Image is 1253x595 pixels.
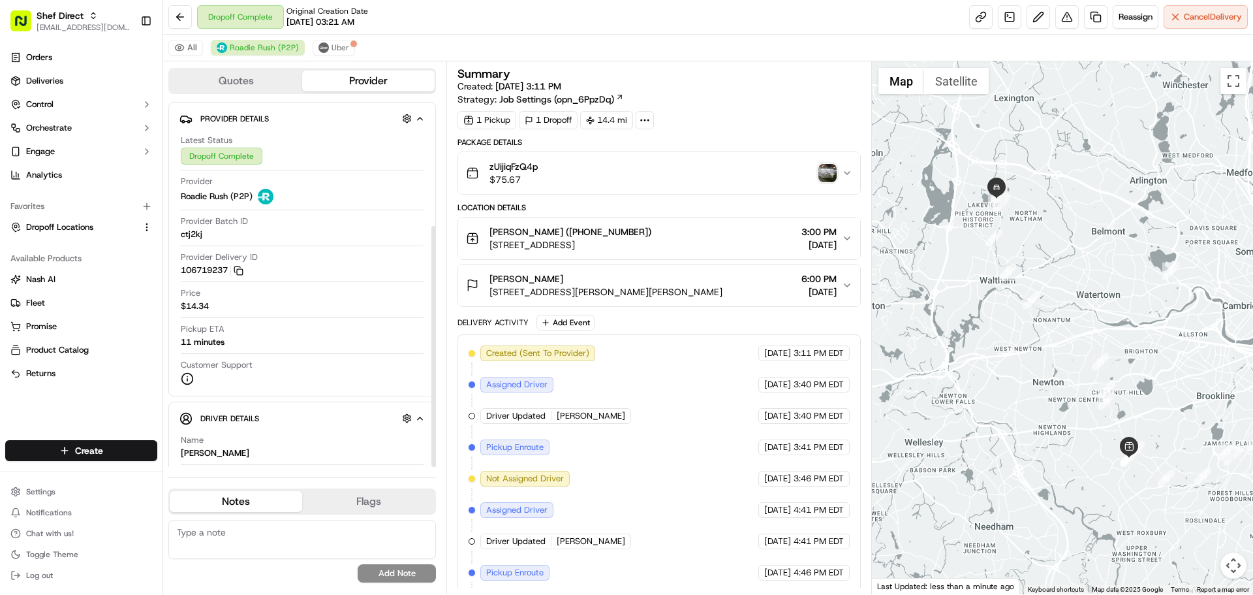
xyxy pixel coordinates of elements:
[10,368,152,379] a: Returns
[794,536,844,547] span: 4:41 PM EDT
[486,567,544,579] span: Pickup Enroute
[26,99,54,110] span: Control
[801,225,837,238] span: 3:00 PM
[458,152,859,194] button: zUijiqFzQ4p$75.67photo_proof_of_delivery image
[5,47,157,68] a: Orders
[486,379,548,391] span: Assigned Driver
[1220,68,1246,94] button: Toggle fullscreen view
[1098,393,1115,410] div: 19
[801,285,837,298] span: [DATE]
[286,16,354,28] span: [DATE] 03:21 AM
[5,196,157,217] div: Favorites
[286,6,368,16] span: Original Creation Date
[489,285,722,298] span: [STREET_ADDRESS][PERSON_NAME][PERSON_NAME]
[495,80,561,92] span: [DATE] 3:11 PM
[557,410,625,422] span: [PERSON_NAME]
[5,293,157,314] button: Fleet
[985,229,1002,246] div: 25
[26,368,55,379] span: Returns
[181,300,209,312] span: $14.34
[764,504,791,516] span: [DATE]
[170,491,302,512] button: Notes
[181,251,258,263] span: Provider Delivery ID
[170,71,302,91] button: Quotes
[10,221,136,233] a: Dropoff Locations
[993,195,1010,212] div: 26
[457,317,529,328] div: Delivery Activity
[181,447,249,459] div: [PERSON_NAME]
[181,176,213,187] span: Provider
[1092,586,1163,593] span: Map data ©2025 Google
[200,413,259,424] span: Driver Details
[5,316,157,337] button: Promise
[5,141,157,162] button: Engage
[499,93,614,106] span: Job Settings (opn_6PpzDq)
[5,504,157,522] button: Notifications
[519,111,578,129] div: 1 Dropoff
[181,323,224,335] span: Pickup ETA
[168,40,203,56] button: All
[26,122,72,134] span: Orchestrate
[5,340,157,361] button: Product Catalog
[764,410,791,422] span: [DATE]
[1023,292,1040,309] div: 23
[10,297,152,309] a: Fleet
[26,321,57,332] span: Promise
[764,442,791,453] span: [DATE]
[486,536,546,547] span: Driver Updated
[875,577,918,594] a: Open this area in Google Maps (opens a new window)
[26,274,55,285] span: Nash AI
[557,536,625,547] span: [PERSON_NAME]
[200,114,269,124] span: Provider Details
[1128,442,1145,458] div: 18
[457,93,624,106] div: Strategy:
[313,40,355,56] button: Uber
[794,504,844,516] span: 4:41 PM EDT
[217,42,227,53] img: roadie-logo-v2.jpg
[26,221,93,233] span: Dropoff Locations
[1119,11,1152,23] span: Reassign
[457,137,860,148] div: Package Details
[999,264,1016,281] div: 24
[302,71,435,91] button: Provider
[764,347,791,359] span: [DATE]
[1164,5,1248,29] button: CancelDelivery
[181,287,200,299] span: Price
[37,22,130,33] button: [EMAIL_ADDRESS][DOMAIN_NAME]
[26,146,55,157] span: Engage
[1028,585,1084,594] button: Keyboard shortcuts
[5,165,157,185] a: Analytics
[181,265,243,276] button: 106719237
[457,111,516,129] div: 1 Pickup
[179,108,425,129] button: Provider Details
[5,248,157,269] div: Available Products
[26,549,78,560] span: Toggle Theme
[489,238,651,251] span: [STREET_ADDRESS]
[818,164,837,182] img: photo_proof_of_delivery image
[26,507,72,518] span: Notifications
[458,217,859,259] button: [PERSON_NAME] ([PHONE_NUMBER])[STREET_ADDRESS]3:00 PM[DATE]
[794,473,844,485] span: 3:46 PM EDT
[536,315,595,330] button: Add Event
[258,189,273,204] img: roadie-logo-v2.jpg
[5,217,157,238] button: Dropoff Locations
[988,190,1005,207] div: 27
[458,265,859,306] button: [PERSON_NAME][STREET_ADDRESS][PERSON_NAME][PERSON_NAME]6:00 PM[DATE]
[486,473,564,485] span: Not Assigned Driver
[5,524,157,543] button: Chat with us!
[37,9,84,22] button: Shef Direct
[764,536,791,547] span: [DATE]
[5,566,157,585] button: Log out
[5,545,157,564] button: Toggle Theme
[801,238,837,251] span: [DATE]
[794,567,844,579] span: 4:46 PM EDT
[302,491,435,512] button: Flags
[457,80,561,93] span: Created:
[878,68,924,94] button: Show street map
[5,94,157,115] button: Control
[1218,443,1235,460] div: 13
[181,434,204,446] span: Name
[5,5,135,37] button: Shef Direct[EMAIL_ADDRESS][DOMAIN_NAME]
